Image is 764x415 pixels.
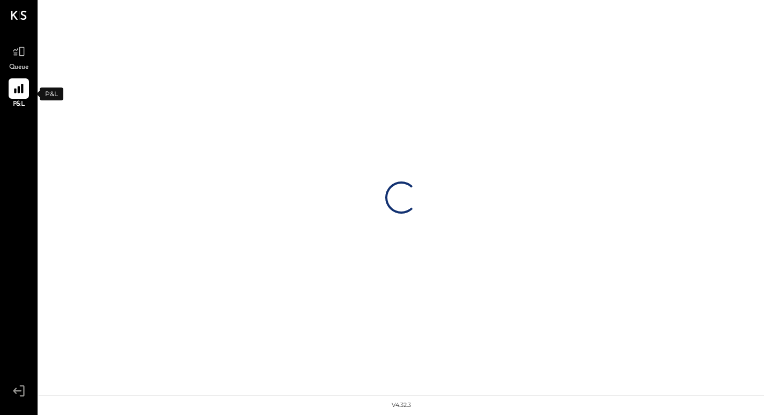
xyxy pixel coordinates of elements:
span: Queue [9,63,29,72]
div: P&L [40,88,63,100]
a: P&L [1,78,37,110]
a: Queue [1,41,37,72]
span: P&L [13,100,25,110]
div: v 4.32.3 [392,401,411,410]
